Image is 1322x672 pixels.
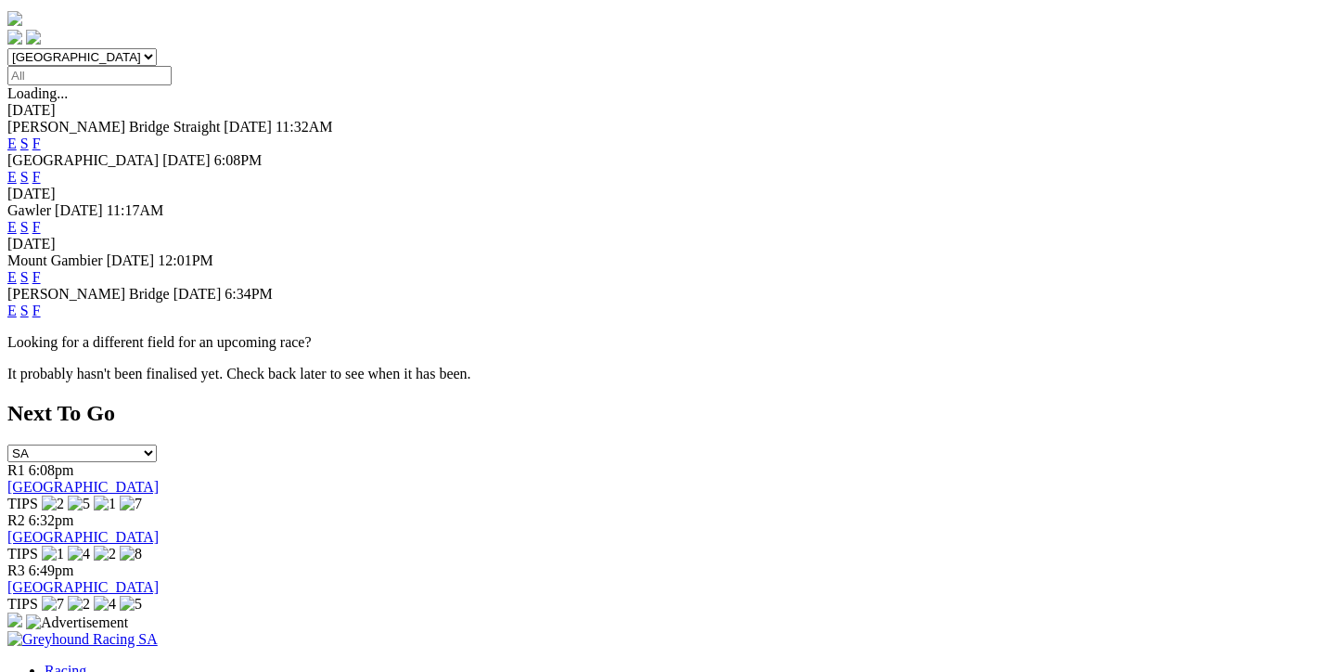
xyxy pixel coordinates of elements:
img: 1 [42,546,64,562]
span: 6:08pm [29,462,74,478]
span: [PERSON_NAME] Bridge [7,286,170,302]
span: Mount Gambier [7,252,103,268]
span: [GEOGRAPHIC_DATA] [7,152,159,168]
img: 7 [42,596,64,613]
a: F [32,269,41,285]
span: R1 [7,462,25,478]
a: E [7,169,17,185]
span: [DATE] [55,202,103,218]
img: 4 [68,546,90,562]
span: Loading... [7,85,68,101]
div: [DATE] [7,236,1315,252]
a: S [20,136,29,151]
a: S [20,303,29,318]
span: 6:08PM [214,152,263,168]
span: [DATE] [224,119,272,135]
img: facebook.svg [7,30,22,45]
span: R2 [7,512,25,528]
a: E [7,303,17,318]
a: E [7,219,17,235]
a: S [20,219,29,235]
a: E [7,136,17,151]
p: Looking for a different field for an upcoming race? [7,334,1315,351]
span: [DATE] [107,252,155,268]
span: 6:34PM [225,286,273,302]
img: Advertisement [26,614,128,631]
span: Gawler [7,202,51,218]
a: [GEOGRAPHIC_DATA] [7,479,159,495]
a: F [32,303,41,318]
div: [DATE] [7,102,1315,119]
span: 11:17AM [107,202,164,218]
a: [GEOGRAPHIC_DATA] [7,579,159,595]
span: 6:49pm [29,562,74,578]
span: [PERSON_NAME] Bridge Straight [7,119,220,135]
a: F [32,169,41,185]
img: 8 [120,546,142,562]
img: 1 [94,496,116,512]
a: F [32,136,41,151]
img: 5 [120,596,142,613]
img: twitter.svg [26,30,41,45]
span: [DATE] [162,152,211,168]
img: 7 [120,496,142,512]
span: 11:32AM [276,119,333,135]
span: TIPS [7,496,38,511]
img: 2 [42,496,64,512]
div: [DATE] [7,186,1315,202]
a: F [32,219,41,235]
a: [GEOGRAPHIC_DATA] [7,529,159,545]
img: 5 [68,496,90,512]
a: S [20,169,29,185]
img: 2 [94,546,116,562]
span: [DATE] [173,286,222,302]
img: logo-grsa-white.png [7,11,22,26]
span: 12:01PM [158,252,213,268]
img: 15187_Greyhounds_GreysPlayCentral_Resize_SA_WebsiteBanner_300x115_2025.jpg [7,613,22,627]
a: E [7,269,17,285]
span: R3 [7,562,25,578]
h2: Next To Go [7,401,1315,426]
span: 6:32pm [29,512,74,528]
span: TIPS [7,546,38,562]
img: 2 [68,596,90,613]
input: Select date [7,66,172,85]
img: 4 [94,596,116,613]
partial: It probably hasn't been finalised yet. Check back later to see when it has been. [7,366,471,381]
span: TIPS [7,596,38,612]
img: Greyhound Racing SA [7,631,158,648]
a: S [20,269,29,285]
